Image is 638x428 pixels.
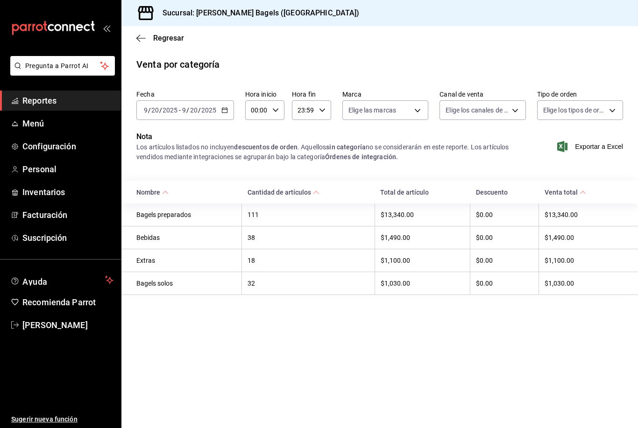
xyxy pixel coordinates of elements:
[545,257,623,264] div: $1,100.00
[136,280,236,287] div: Bagels solos
[22,274,101,286] span: Ayuda
[545,189,586,196] span: Venta total
[136,189,169,196] span: Nombre
[186,106,189,114] span: /
[22,140,113,153] span: Configuración
[22,209,113,221] span: Facturación
[179,106,181,114] span: -
[136,142,524,162] div: Los artículos listados no incluyen . Aquellos no se considerarán en este reporte. Los artículos v...
[201,106,217,114] input: ----
[248,280,369,287] div: 32
[245,91,284,98] label: Hora inicio
[476,211,533,218] div: $0.00
[136,189,160,196] div: Nombre
[545,211,623,218] div: $13,340.00
[153,34,184,42] span: Regresar
[162,106,178,114] input: ----
[559,141,623,152] button: Exportar a Excel
[22,163,113,175] span: Personal
[7,68,115,77] a: Pregunta a Parrot AI
[136,131,524,142] p: Nota
[476,234,533,241] div: $0.00
[476,280,533,287] div: $0.00
[155,7,360,19] h3: Sucursal: [PERSON_NAME] Bagels ([GEOGRAPHIC_DATA])
[234,143,298,151] strong: descuentos de orden
[248,257,369,264] div: 18
[545,234,623,241] div: $1,490.00
[22,186,113,198] span: Inventarios
[342,91,428,98] label: Marca
[25,61,100,71] span: Pregunta a Parrot AI
[159,106,162,114] span: /
[22,117,113,130] span: Menú
[22,94,113,107] span: Reportes
[103,24,110,32] button: open_drawer_menu
[381,257,464,264] div: $1,100.00
[381,211,464,218] div: $13,340.00
[476,189,533,196] div: Descuento
[248,189,311,196] div: Cantidad de artículos
[446,105,508,115] span: Elige los canales de venta
[248,234,369,241] div: 38
[11,414,113,424] span: Sugerir nueva función
[537,91,623,98] label: Tipo de orden
[325,153,398,161] strong: Órdenes de integración.
[248,189,319,196] span: Cantidad de artículos
[326,143,366,151] strong: sin categoría
[136,57,220,71] div: Venta por categoría
[22,319,113,331] span: [PERSON_NAME]
[136,91,234,98] label: Fecha
[136,257,236,264] div: Extras
[136,211,236,218] div: Bagels preparados
[381,234,464,241] div: $1,490.00
[440,91,525,98] label: Canal de venta
[545,280,623,287] div: $1,030.00
[381,280,464,287] div: $1,030.00
[148,106,151,114] span: /
[136,234,236,241] div: Bebidas
[182,106,186,114] input: --
[198,106,201,114] span: /
[545,189,578,196] div: Venta total
[292,91,331,98] label: Hora fin
[380,189,464,196] div: Total de artículo
[22,296,113,309] span: Recomienda Parrot
[543,105,606,115] span: Elige los tipos de orden
[22,232,113,244] span: Suscripción
[190,106,198,114] input: --
[248,211,369,218] div: 111
[476,257,533,264] div: $0.00
[348,105,396,115] span: Elige las marcas
[151,106,159,114] input: --
[136,34,184,42] button: Regresar
[143,106,148,114] input: --
[10,56,115,76] button: Pregunta a Parrot AI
